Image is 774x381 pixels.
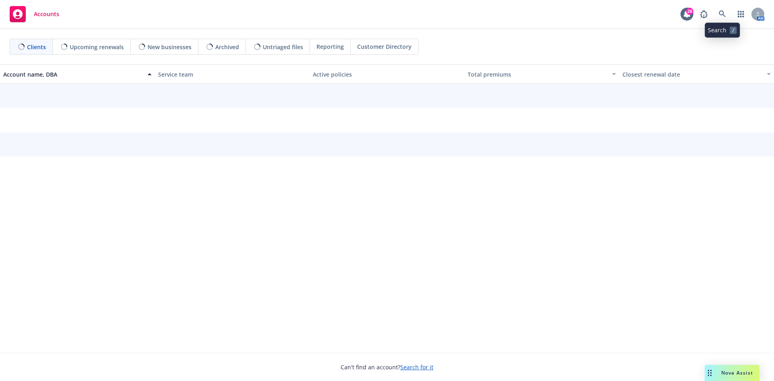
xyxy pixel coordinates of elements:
[622,70,762,79] div: Closest renewal date
[721,369,753,376] span: Nova Assist
[468,70,607,79] div: Total premiums
[316,42,344,51] span: Reporting
[3,70,143,79] div: Account name, DBA
[215,43,239,51] span: Archived
[400,363,433,371] a: Search for it
[310,65,464,84] button: Active policies
[733,6,749,22] a: Switch app
[705,365,759,381] button: Nova Assist
[34,11,59,17] span: Accounts
[705,365,715,381] div: Drag to move
[714,6,730,22] a: Search
[6,3,62,25] a: Accounts
[155,65,310,84] button: Service team
[341,363,433,371] span: Can't find an account?
[686,8,693,15] div: 28
[464,65,619,84] button: Total premiums
[27,43,46,51] span: Clients
[696,6,712,22] a: Report a Bug
[313,70,461,79] div: Active policies
[158,70,306,79] div: Service team
[357,42,412,51] span: Customer Directory
[70,43,124,51] span: Upcoming renewals
[619,65,774,84] button: Closest renewal date
[263,43,303,51] span: Untriaged files
[148,43,191,51] span: New businesses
